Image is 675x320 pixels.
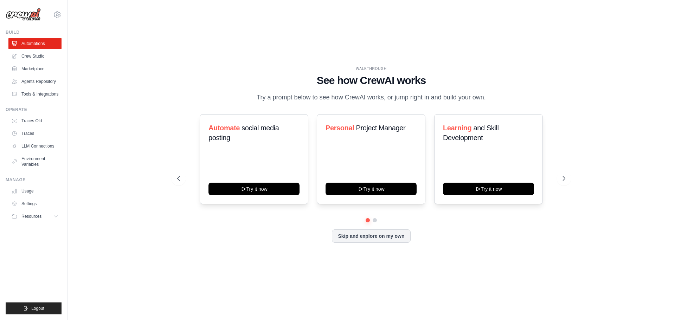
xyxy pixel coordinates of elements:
a: Settings [8,198,62,209]
iframe: Chat Widget [640,286,675,320]
a: Environment Variables [8,153,62,170]
span: Learning [443,124,471,132]
img: Logo [6,8,41,21]
a: Marketplace [8,63,62,74]
h1: See how CrewAI works [177,74,565,87]
div: Manage [6,177,62,183]
div: Operate [6,107,62,112]
a: Usage [8,185,62,197]
button: Skip and explore on my own [332,229,410,243]
a: Traces [8,128,62,139]
button: Try it now [326,183,417,195]
span: Personal [326,124,354,132]
a: Agents Repository [8,76,62,87]
span: Resources [21,214,41,219]
span: and Skill Development [443,124,499,142]
a: Automations [8,38,62,49]
a: Traces Old [8,115,62,126]
a: Crew Studio [8,51,62,62]
span: Automate [208,124,240,132]
span: Logout [31,306,44,311]
button: Logout [6,302,62,314]
div: Build [6,30,62,35]
div: WALKTHROUGH [177,66,565,71]
button: Resources [8,211,62,222]
button: Try it now [443,183,534,195]
a: Tools & Integrations [8,89,62,100]
a: LLM Connections [8,141,62,152]
span: social media posting [208,124,279,142]
button: Try it now [208,183,300,195]
span: Project Manager [356,124,406,132]
p: Try a prompt below to see how CrewAI works, or jump right in and build your own. [253,92,489,103]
